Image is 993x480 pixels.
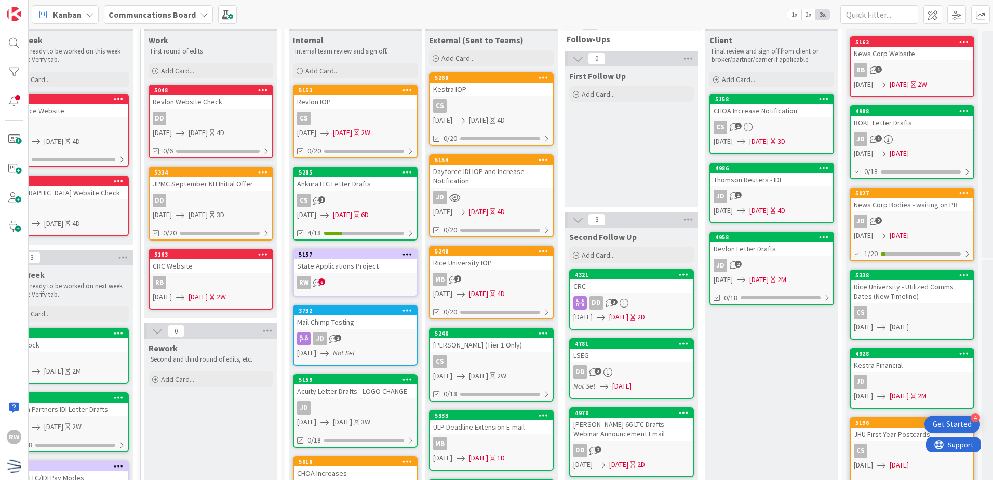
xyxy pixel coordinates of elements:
[430,155,553,188] div: 5154Dayforce IDI IOP and Increase Notification
[294,384,417,398] div: Acuity Letter Drafts - LOGO CHANGE
[150,86,272,95] div: 5048
[430,273,553,286] div: MB
[72,136,80,147] div: 4D
[430,437,553,450] div: MB
[851,106,973,116] div: 4988
[161,66,194,75] span: Add Card...
[5,329,128,352] div: 5221Shamrock
[294,375,417,398] div: 5159Acuity Letter Drafts - LOGO CHANGE
[724,292,737,303] span: 0/18
[570,270,693,293] div: 4321CRC
[17,75,50,84] span: Add Card...
[294,86,417,109] div: 5153Revlon IOP
[851,198,973,211] div: News Corp Bodies - waiting on PB
[582,89,615,99] span: Add Card...
[318,278,325,285] span: 6
[851,132,973,146] div: JD
[582,250,615,260] span: Add Card...
[444,133,457,144] span: 0/20
[722,75,755,84] span: Add Card...
[497,115,505,126] div: 4D
[153,209,172,220] span: [DATE]
[709,35,732,45] span: Client
[851,349,973,372] div: 4928Kestra Financial
[430,329,553,338] div: 5240
[294,194,417,207] div: CS
[570,444,693,457] div: DD
[430,165,553,188] div: Dayforce IDI IOP and Increase Notification
[430,99,553,113] div: CS
[305,66,339,75] span: Add Card...
[864,166,878,177] span: 0/18
[435,330,553,337] div: 5240
[851,418,973,441] div: 5196JHU First Year Postcards
[851,428,973,441] div: JHU First Year Postcards
[611,299,618,305] span: 3
[217,209,224,220] div: 3D
[153,276,166,289] div: RB
[294,401,417,415] div: JD
[710,95,833,117] div: 5158CHOA Increase Notification
[294,306,417,315] div: 3732
[714,274,733,285] span: [DATE]
[333,209,352,220] span: [DATE]
[735,261,742,268] span: 2
[153,291,172,302] span: [DATE]
[361,127,370,138] div: 2W
[710,242,833,256] div: Revlon Letter Drafts
[890,391,909,402] span: [DATE]
[430,247,553,256] div: 5248
[710,173,833,186] div: Thomson Reuters - IDI
[430,355,553,368] div: CS
[714,190,727,203] div: JD
[570,296,693,310] div: DD
[875,135,882,142] span: 1
[150,168,272,177] div: 5334
[150,276,272,289] div: RB
[444,224,457,235] span: 0/20
[435,412,553,419] div: 5333
[854,391,873,402] span: [DATE]
[5,177,128,199] div: 5249[GEOGRAPHIC_DATA] Website Check
[189,291,208,302] span: [DATE]
[875,66,882,73] span: 1
[573,312,593,323] span: [DATE]
[44,218,63,229] span: [DATE]
[5,186,128,199] div: [GEOGRAPHIC_DATA] Website Check
[851,37,973,47] div: 5162
[710,233,833,242] div: 4958
[612,381,632,392] span: [DATE]
[313,332,327,345] div: JD
[297,276,311,289] div: RW
[854,132,867,146] div: JD
[749,136,769,147] span: [DATE]
[433,99,447,113] div: CS
[5,403,128,416] div: Artisan Partners IDI Letter Drafts
[851,215,973,228] div: JD
[570,418,693,441] div: [PERSON_NAME] 66 LTC Drafts - Webinar Announcement Email
[22,2,47,14] span: Support
[855,108,973,115] div: 4988
[735,192,742,198] span: 1
[53,8,82,21] span: Kanban
[433,115,452,126] span: [DATE]
[150,250,272,273] div: 5163CRC Website
[294,177,417,191] div: Ankura LTC Letter Drafts
[6,282,127,299] p: CLEAN - ready to be worked on next week from the Verify tab.
[497,370,506,381] div: 2W
[710,104,833,117] div: CHOA Increase Notification
[5,393,128,403] div: 5209
[971,413,980,422] div: 4
[433,273,447,286] div: MB
[497,206,505,217] div: 4D
[307,145,321,156] span: 0/20
[575,271,693,278] div: 4321
[217,127,224,138] div: 4D
[855,419,973,426] div: 5196
[444,306,457,317] span: 0/20
[497,288,505,299] div: 4D
[297,112,311,125] div: CS
[573,365,587,379] div: DD
[851,271,973,303] div: 5338Rice University - Utilized Comms Dates (New Timeline)
[573,381,596,391] i: Not Set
